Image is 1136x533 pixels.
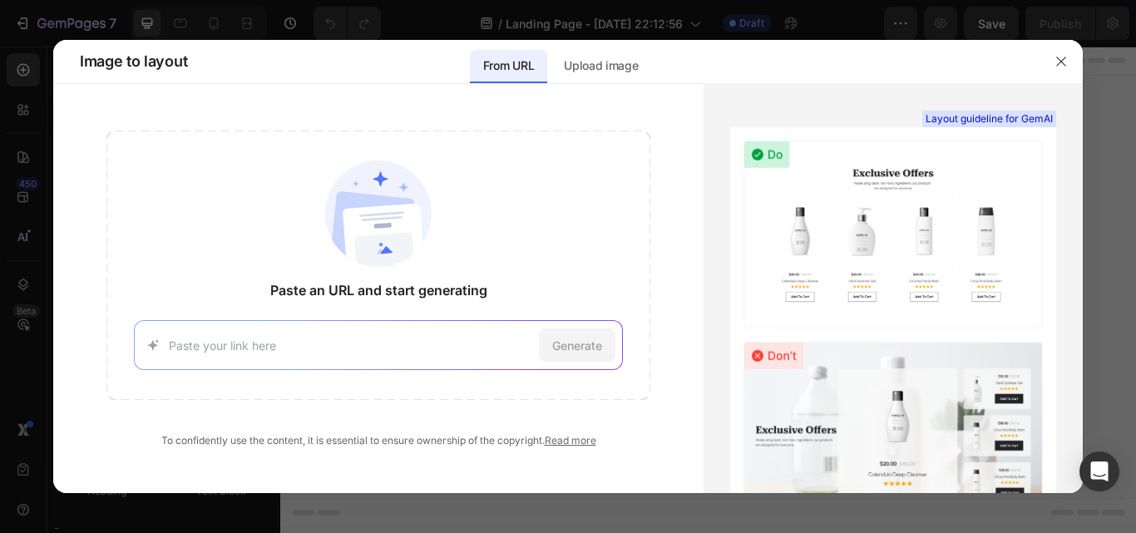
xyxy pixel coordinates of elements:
div: To confidently use the content, it is essential to ensure ownership of the copyright. [106,433,650,448]
span: Generate [552,337,602,354]
div: Start with Sections from sidebar [398,288,600,308]
input: Paste your link here [169,337,533,354]
div: Start with Generating from URL or image [388,414,611,427]
button: Add elements [502,321,620,354]
button: Add sections [378,321,492,354]
span: Image to layout [80,52,187,72]
span: Layout guideline for GemAI [926,111,1053,126]
span: Paste an URL and start generating [270,280,487,300]
div: Open Intercom Messenger [1079,452,1119,491]
p: Upload image [564,56,638,76]
p: From URL [483,56,534,76]
a: Read more [545,434,596,447]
